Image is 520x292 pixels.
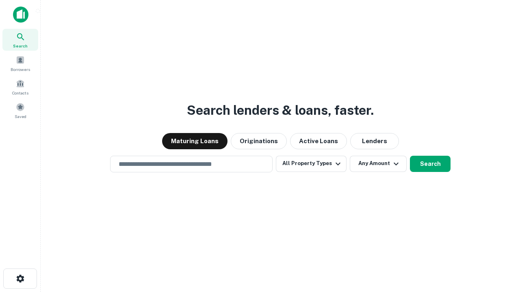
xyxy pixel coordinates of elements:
[2,99,38,121] a: Saved
[290,133,347,149] button: Active Loans
[276,156,347,172] button: All Property Types
[2,52,38,74] a: Borrowers
[13,6,28,23] img: capitalize-icon.png
[2,76,38,98] a: Contacts
[350,156,407,172] button: Any Amount
[15,113,26,120] span: Saved
[479,201,520,240] iframe: Chat Widget
[11,66,30,73] span: Borrowers
[13,43,28,49] span: Search
[410,156,451,172] button: Search
[2,29,38,51] a: Search
[162,133,227,149] button: Maturing Loans
[231,133,287,149] button: Originations
[350,133,399,149] button: Lenders
[187,101,374,120] h3: Search lenders & loans, faster.
[12,90,28,96] span: Contacts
